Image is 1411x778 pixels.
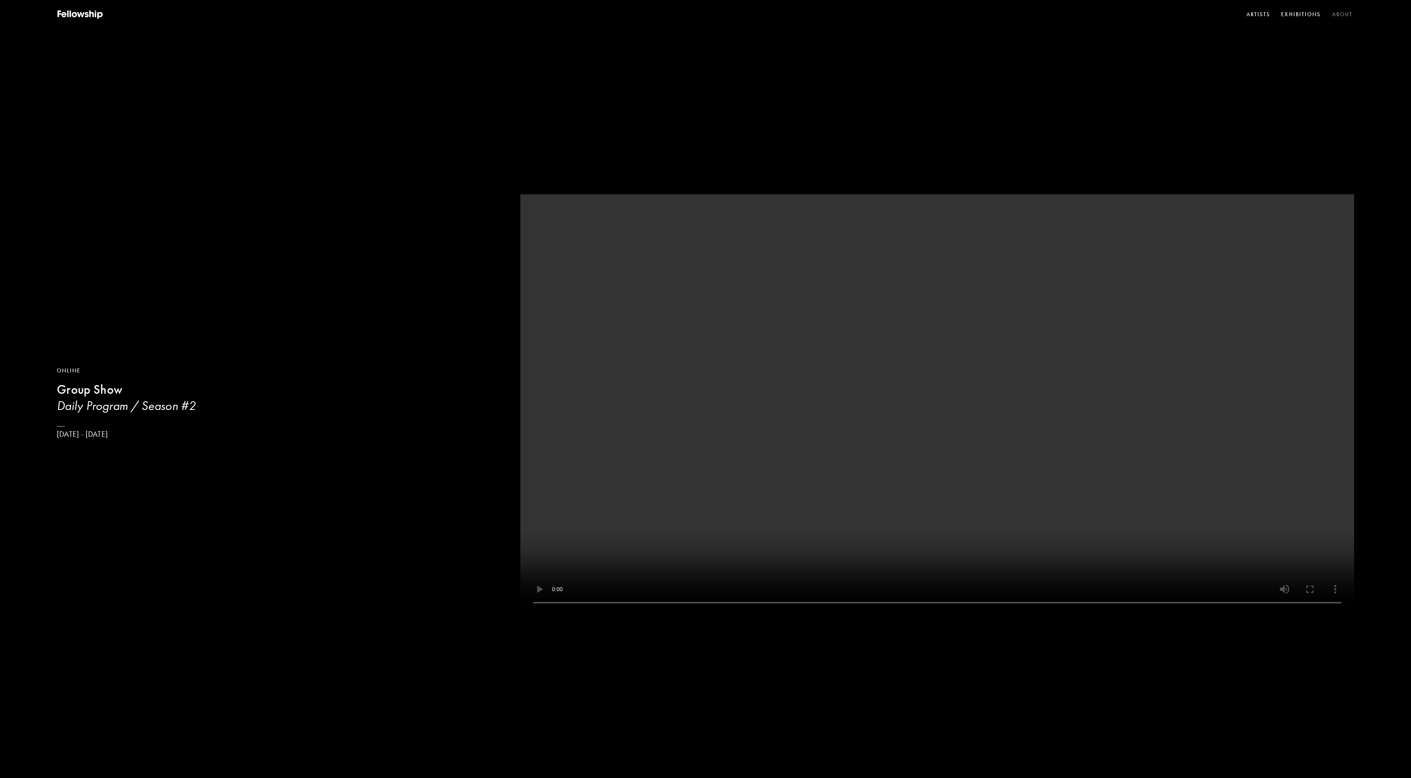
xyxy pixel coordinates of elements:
[57,366,196,375] div: Online
[57,398,196,413] h3: Daily Program / Season #2
[1245,9,1272,21] a: Artists
[1280,9,1322,21] a: Exhibitions
[1330,9,1355,21] a: About
[57,366,196,439] a: OnlineGroup ShowDaily Program / Season #2[DATE] - [DATE]
[57,382,122,397] b: Group Show
[57,429,196,439] p: [DATE] - [DATE]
